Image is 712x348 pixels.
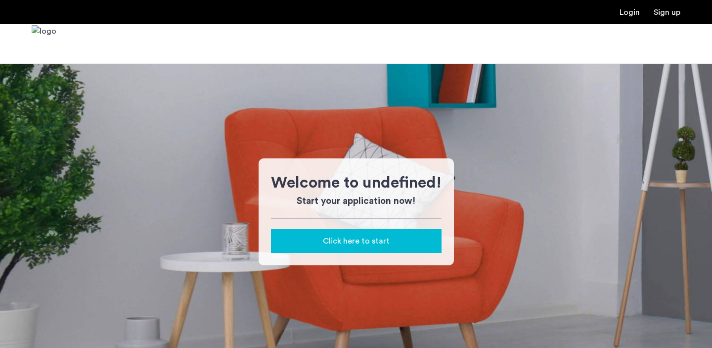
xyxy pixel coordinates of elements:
a: Login [620,8,640,16]
a: Cazamio Logo [32,25,56,62]
button: button [271,229,442,253]
a: Registration [654,8,680,16]
h3: Start your application now! [271,195,442,208]
img: logo [32,25,56,62]
span: Click here to start [323,235,390,247]
h1: Welcome to undefined! [271,171,442,195]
